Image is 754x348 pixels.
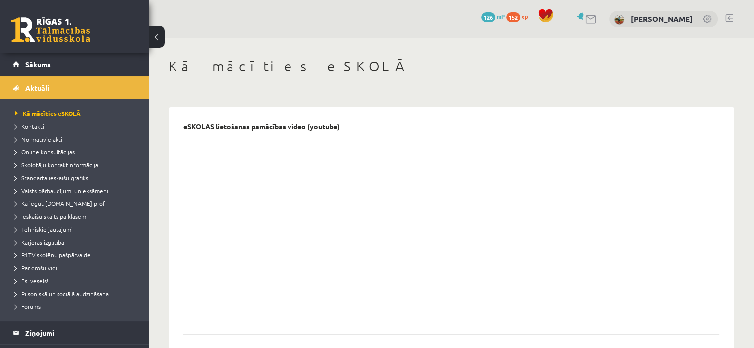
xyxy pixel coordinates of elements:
[13,76,136,99] a: Aktuāli
[15,251,91,259] span: R1TV skolēnu pašpārvalde
[15,161,98,169] span: Skolotāju kontaktinformācija
[15,276,139,285] a: Esi vesels!
[15,225,139,234] a: Tehniskie jautājumi
[15,302,139,311] a: Forums
[15,250,139,259] a: R1TV skolēnu pašpārvalde
[15,109,139,118] a: Kā mācīties eSKOLĀ
[15,122,44,130] span: Kontakti
[15,160,139,169] a: Skolotāju kontaktinformācija
[11,17,90,42] a: Rīgas 1. Tālmācības vidusskola
[25,321,136,344] legend: Ziņojumi
[15,109,81,117] span: Kā mācīties eSKOLĀ
[13,321,136,344] a: Ziņojumi
[15,199,139,208] a: Kā iegūt [DOMAIN_NAME] prof
[15,187,108,195] span: Valsts pārbaudījumi un eksāmeni
[506,12,533,20] a: 152 xp
[15,277,48,285] span: Esi vesels!
[13,53,136,76] a: Sākums
[15,148,75,156] span: Online konsultācijas
[15,199,105,207] span: Kā iegūt [DOMAIN_NAME] prof
[15,135,62,143] span: Normatīvie akti
[481,12,505,20] a: 126 mP
[15,263,139,272] a: Par drošu vidi!
[481,12,495,22] span: 126
[631,14,693,24] a: [PERSON_NAME]
[15,238,64,246] span: Karjeras izglītība
[15,302,41,310] span: Forums
[169,58,734,75] h1: Kā mācīties eSKOLĀ
[15,186,139,195] a: Valsts pārbaudījumi un eksāmeni
[15,174,88,182] span: Standarta ieskaišu grafiks
[614,15,624,25] img: Toms Tarasovs
[15,290,109,298] span: Pilsoniskā un sociālā audzināšana
[15,289,139,298] a: Pilsoniskā un sociālā audzināšana
[506,12,520,22] span: 152
[15,135,139,144] a: Normatīvie akti
[15,238,139,247] a: Karjeras izglītība
[15,173,139,182] a: Standarta ieskaišu grafiks
[15,212,86,220] span: Ieskaišu skaits pa klasēm
[497,12,505,20] span: mP
[183,122,340,131] p: eSKOLAS lietošanas pamācības video (youtube)
[522,12,528,20] span: xp
[15,212,139,221] a: Ieskaišu skaits pa klasēm
[15,122,139,131] a: Kontakti
[15,148,139,156] a: Online konsultācijas
[15,264,58,272] span: Par drošu vidi!
[25,83,49,92] span: Aktuāli
[25,60,51,69] span: Sākums
[15,225,73,233] span: Tehniskie jautājumi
